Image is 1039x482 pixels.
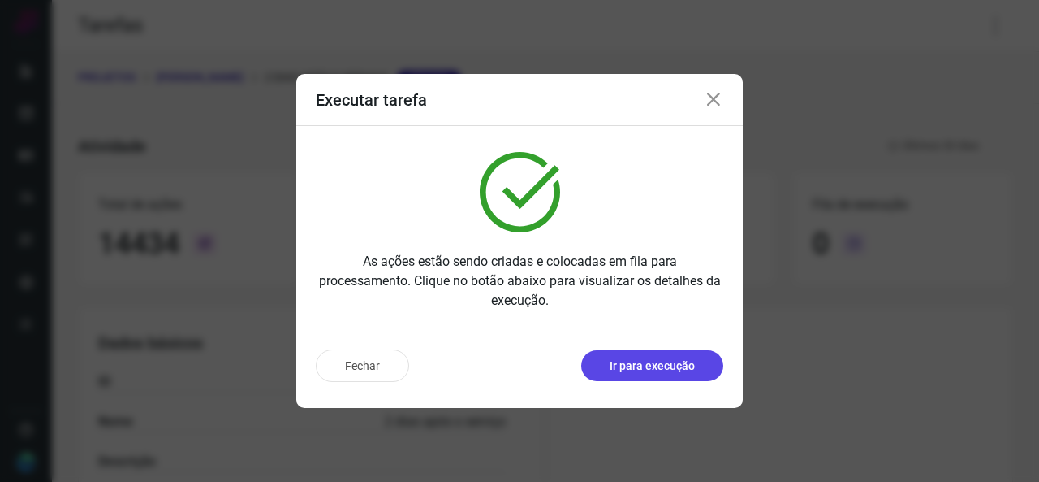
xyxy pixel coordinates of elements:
h3: Executar tarefa [316,90,427,110]
button: Ir para execução [581,350,723,381]
p: Ir para execução [610,358,695,375]
button: Fechar [316,350,409,382]
img: verified.svg [480,152,560,232]
p: As ações estão sendo criadas e colocadas em fila para processamento. Clique no botão abaixo para ... [316,252,723,310]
